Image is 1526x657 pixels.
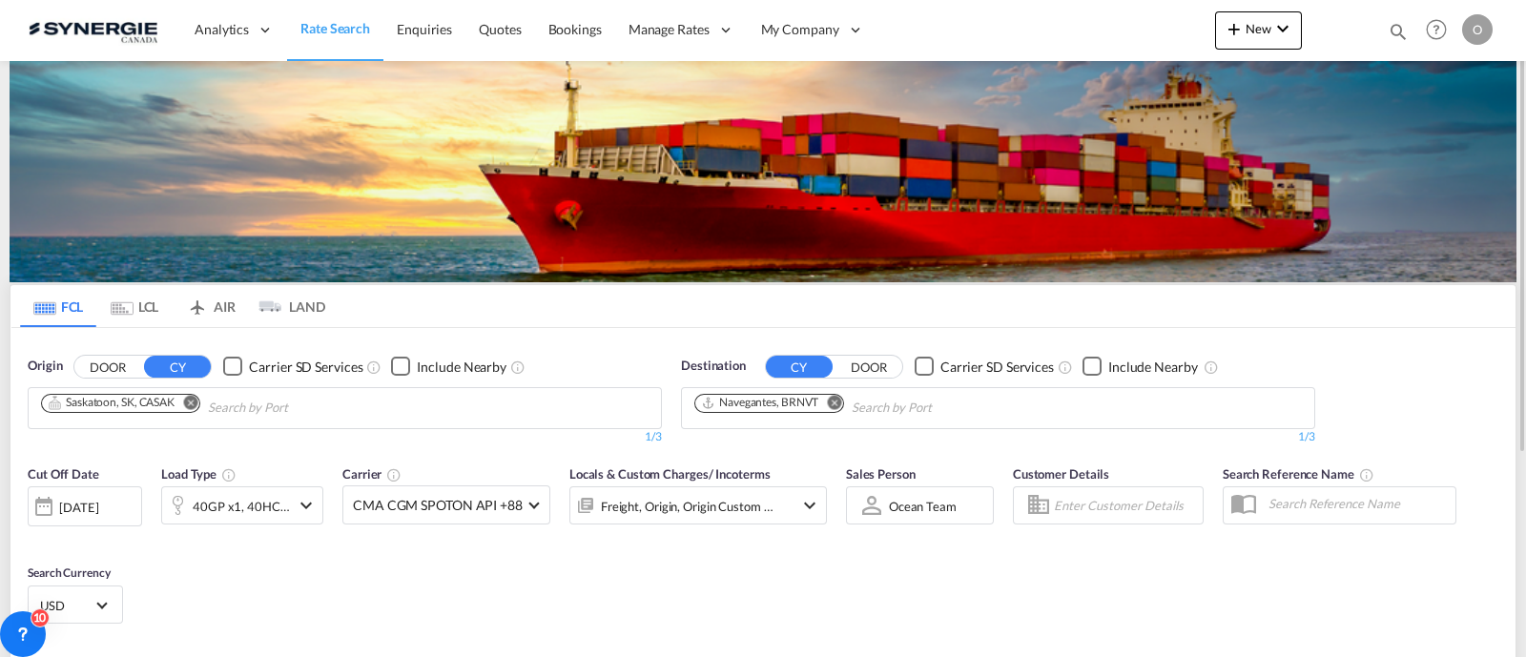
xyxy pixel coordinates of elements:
[28,524,42,550] md-datepicker: Select
[171,395,199,414] button: Remove
[59,499,98,516] div: [DATE]
[300,20,370,36] span: Rate Search
[701,395,822,411] div: Press delete to remove this chip.
[161,486,323,524] div: 40GP x1 40HC x1icon-chevron-down
[391,357,506,377] md-checkbox: Checkbox No Ink
[569,466,771,482] span: Locals & Custom Charges
[1359,467,1374,482] md-icon: Your search will be saved by the below given name
[1420,13,1462,48] div: Help
[366,359,381,375] md-icon: Unchecked: Search for CY (Container Yard) services for all selected carriers.Checked : Search for...
[195,20,249,39] span: Analytics
[28,486,142,526] div: [DATE]
[915,357,1054,377] md-checkbox: Checkbox No Ink
[1462,14,1493,45] div: O
[221,467,237,482] md-icon: icon-information-outline
[38,591,113,619] md-select: Select Currency: $ USDUnited States Dollar
[601,493,774,520] div: Freight Origin Origin Custom Destination Destination Custom Factory Stuffing
[629,20,710,39] span: Manage Rates
[889,499,957,514] div: Ocean team
[342,466,402,482] span: Carrier
[223,357,362,377] md-checkbox: Checkbox No Ink
[353,496,523,515] span: CMA CGM SPOTON API +88
[887,492,959,520] md-select: Sales Person: Ocean team
[29,9,157,51] img: 1f56c880d42311ef80fc7dca854c8e59.png
[1204,359,1219,375] md-icon: Unchecked: Ignores neighbouring ports when fetching rates.Checked : Includes neighbouring ports w...
[510,359,526,375] md-icon: Unchecked: Ignores neighbouring ports when fetching rates.Checked : Includes neighbouring ports w...
[1271,17,1294,40] md-icon: icon-chevron-down
[1223,466,1374,482] span: Search Reference Name
[681,357,746,376] span: Destination
[40,597,93,614] span: USD
[1215,11,1302,50] button: icon-plus 400-fgNewicon-chevron-down
[386,467,402,482] md-icon: The selected Trucker/Carrierwill be displayed in the rate results If the rates are from another f...
[48,395,175,411] div: Saskatoon, SK, CASAK
[249,285,325,327] md-tab-item: LAND
[846,466,916,482] span: Sales Person
[691,388,1041,423] md-chips-wrap: Chips container. Use arrow keys to select chips.
[28,466,99,482] span: Cut Off Date
[249,358,362,377] div: Carrier SD Services
[681,429,1315,445] div: 1/3
[20,285,325,327] md-pagination-wrapper: Use the left and right arrow keys to navigate between tabs
[798,494,821,517] md-icon: icon-chevron-down
[701,395,818,411] div: Navegantes, BRNVT
[548,21,602,37] span: Bookings
[1058,359,1073,375] md-icon: Unchecked: Search for CY (Container Yard) services for all selected carriers.Checked : Search for...
[193,493,290,520] div: 40GP x1 40HC x1
[852,393,1033,423] input: Chips input.
[295,494,318,517] md-icon: icon-chevron-down
[1223,21,1294,36] span: New
[761,20,839,39] span: My Company
[1388,21,1409,42] md-icon: icon-magnify
[186,296,209,310] md-icon: icon-airplane
[940,358,1054,377] div: Carrier SD Services
[417,358,506,377] div: Include Nearby
[1420,13,1453,46] span: Help
[20,285,96,327] md-tab-item: FCL
[1259,489,1455,518] input: Search Reference Name
[1108,358,1198,377] div: Include Nearby
[10,61,1516,282] img: LCL+%26+FCL+BACKGROUND.png
[1054,491,1197,520] input: Enter Customer Details
[74,356,141,378] button: DOOR
[161,466,237,482] span: Load Type
[173,285,249,327] md-tab-item: AIR
[569,486,827,524] div: Freight Origin Origin Custom Destination Destination Custom Factory Stuffingicon-chevron-down
[766,356,833,378] button: CY
[1013,466,1109,482] span: Customer Details
[96,285,173,327] md-tab-item: LCL
[28,357,62,376] span: Origin
[1223,17,1246,40] md-icon: icon-plus 400-fg
[38,388,397,423] md-chips-wrap: Chips container. Use arrow keys to select chips.
[208,393,389,423] input: Chips input.
[397,21,452,37] span: Enquiries
[1388,21,1409,50] div: icon-magnify
[28,429,662,445] div: 1/3
[28,565,111,580] span: Search Currency
[144,356,211,378] button: CY
[815,395,843,414] button: Remove
[1083,357,1198,377] md-checkbox: Checkbox No Ink
[479,21,521,37] span: Quotes
[709,466,771,482] span: / Incoterms
[835,356,902,378] button: DOOR
[48,395,178,411] div: Press delete to remove this chip.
